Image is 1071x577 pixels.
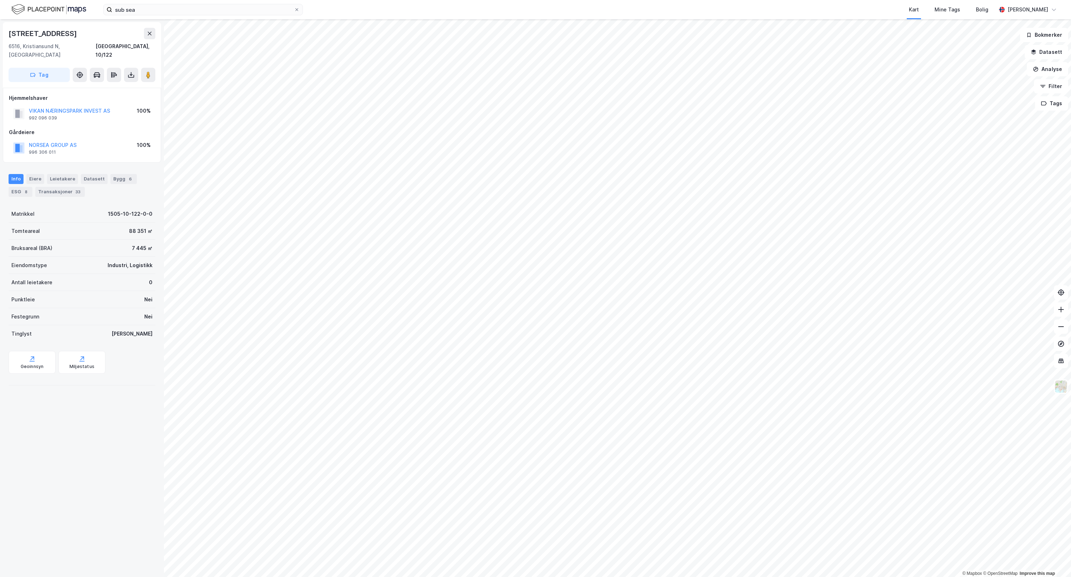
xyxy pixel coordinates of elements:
div: 6 [127,175,134,183]
div: 7 445 ㎡ [132,244,152,252]
img: Z [1054,380,1068,393]
input: Søk på adresse, matrikkel, gårdeiere, leietakere eller personer [112,4,294,15]
div: 1505-10-122-0-0 [108,210,152,218]
div: Matrikkel [11,210,35,218]
div: Antall leietakere [11,278,52,287]
div: 8 [22,188,30,195]
div: 996 306 011 [29,149,56,155]
div: Leietakere [47,174,78,184]
div: Info [9,174,24,184]
div: 100% [137,107,151,115]
div: Punktleie [11,295,35,304]
div: Nei [144,295,152,304]
div: Festegrunn [11,312,39,321]
div: 33 [74,188,82,195]
div: 6516, Kristiansund N, [GEOGRAPHIC_DATA] [9,42,95,59]
button: Tag [9,68,70,82]
div: Kart [909,5,919,14]
div: Industri, Logistikk [108,261,152,270]
div: 100% [137,141,151,149]
div: 0 [149,278,152,287]
div: Miljøstatus [69,364,94,369]
button: Tags [1035,96,1068,111]
button: Datasett [1025,45,1068,59]
a: OpenStreetMap [983,571,1018,576]
div: Tomteareal [11,227,40,235]
div: Geoinnsyn [21,364,44,369]
div: Eiere [26,174,44,184]
button: Bokmerker [1020,28,1068,42]
div: [PERSON_NAME] [112,330,152,338]
button: Filter [1034,79,1068,93]
div: Bolig [976,5,988,14]
div: Transaksjoner [35,187,85,197]
a: Improve this map [1020,571,1055,576]
div: 88 351 ㎡ [129,227,152,235]
div: Mine Tags [935,5,960,14]
div: [PERSON_NAME] [1008,5,1048,14]
div: Nei [144,312,152,321]
iframe: Chat Widget [1035,543,1071,577]
div: Tinglyst [11,330,32,338]
div: Kontrollprogram for chat [1035,543,1071,577]
div: ESG [9,187,32,197]
div: Bygg [110,174,137,184]
div: Bruksareal (BRA) [11,244,52,252]
div: [STREET_ADDRESS] [9,28,78,39]
div: 992 096 039 [29,115,57,121]
button: Analyse [1027,62,1068,76]
a: Mapbox [962,571,982,576]
div: Datasett [81,174,108,184]
div: Hjemmelshaver [9,94,155,102]
div: [GEOGRAPHIC_DATA], 10/122 [95,42,155,59]
div: Gårdeiere [9,128,155,137]
img: logo.f888ab2527a4732fd821a326f86c7f29.svg [11,3,86,16]
div: Eiendomstype [11,261,47,270]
